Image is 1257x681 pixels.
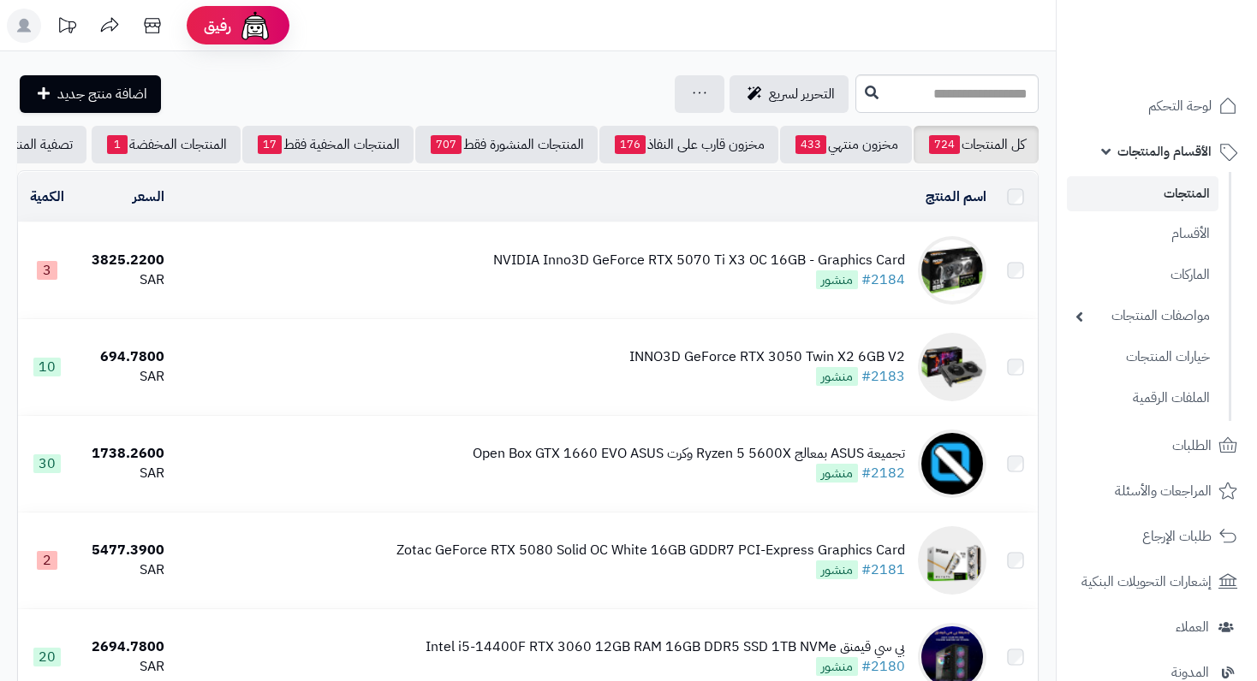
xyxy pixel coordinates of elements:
a: #2184 [861,269,905,290]
div: 1738.2600 [83,444,164,464]
div: SAR [83,464,164,483]
a: إشعارات التحويلات البنكية [1067,561,1247,602]
span: رفيق [204,15,231,36]
div: SAR [83,270,164,290]
a: اضافة منتج جديد [20,75,161,113]
div: 694.7800 [83,347,164,367]
a: اسم المنتج [926,187,986,207]
div: SAR [83,560,164,580]
span: منشور [816,657,858,676]
span: لوحة التحكم [1148,94,1212,118]
img: NVIDIA Inno3D GeForce RTX 5070 Ti X3 OC 16GB - Graphics Card [918,236,986,305]
div: بي سي قيمنق Intel i5-14400F RTX 3060 12GB RAM 16GB DDR5 SSD 1TB NVMe [426,637,905,657]
span: العملاء [1176,615,1209,639]
span: اضافة منتج جديد [57,84,147,104]
div: 5477.3900 [83,541,164,560]
img: تجميعة ASUS بمعالج Ryzen 5 5600X وكرت Open Box GTX 1660 EVO ASUS [918,429,986,498]
a: لوحة التحكم [1067,86,1247,127]
a: مخزون منتهي433 [780,126,912,163]
a: الملفات الرقمية [1067,380,1218,417]
img: ai-face.png [238,9,272,43]
a: الماركات [1067,257,1218,293]
span: 20 [33,648,61,666]
span: 724 [929,135,960,154]
span: 10 [33,358,61,376]
span: 17 [258,135,282,154]
a: العملاء [1067,607,1247,648]
span: 176 [615,135,646,154]
a: الطلبات [1067,425,1247,466]
img: logo-2.png [1141,46,1241,82]
a: المنتجات [1067,176,1218,211]
span: إشعارات التحويلات البنكية [1081,570,1212,594]
span: 1 [107,135,128,154]
span: الأقسام والمنتجات [1117,139,1212,163]
span: 433 [795,135,826,154]
a: #2180 [861,656,905,677]
img: Zotac GeForce RTX 5080 Solid OC White 16GB GDDR7 PCI-Express Graphics Card [918,526,986,595]
a: مواصفات المنتجات [1067,298,1218,335]
a: المنتجات المنشورة فقط707 [415,126,598,163]
a: المنتجات المخفضة1 [92,126,241,163]
div: SAR [83,367,164,387]
div: INNO3D GeForce RTX 3050 Twin X2 6GB V2 [629,347,905,367]
div: تجميعة ASUS بمعالج Ryzen 5 5600X وكرت Open Box GTX 1660 EVO ASUS [473,444,905,464]
span: 3 [37,261,57,280]
a: #2182 [861,463,905,483]
div: SAR [83,657,164,677]
a: مخزون قارب على النفاذ176 [599,126,778,163]
a: #2183 [861,366,905,387]
span: الطلبات [1172,434,1212,458]
a: #2181 [861,560,905,580]
a: الأقسام [1067,216,1218,252]
span: 707 [431,135,462,154]
span: 2 [37,551,57,570]
a: السعر [133,187,164,207]
div: Zotac GeForce RTX 5080 Solid OC White 16GB GDDR7 PCI-Express Graphics Card [396,541,905,560]
div: 2694.7800 [83,637,164,657]
span: منشور [816,270,858,289]
span: منشور [816,464,858,483]
a: الكمية [30,187,64,207]
a: تحديثات المنصة [45,9,88,47]
span: منشور [816,367,858,386]
div: NVIDIA Inno3D GeForce RTX 5070 Ti X3 OC 16GB - Graphics Card [493,251,905,270]
a: طلبات الإرجاع [1067,516,1247,557]
a: المنتجات المخفية فقط17 [242,126,414,163]
div: 3825.2200 [83,251,164,270]
span: طلبات الإرجاع [1142,524,1212,548]
span: 30 [33,454,61,473]
img: INNO3D GeForce RTX 3050 Twin X2 6GB V2 [918,333,986,401]
span: المراجعات والأسئلة [1115,479,1212,503]
a: المراجعات والأسئلة [1067,471,1247,512]
a: التحرير لسريع [730,75,849,113]
a: كل المنتجات724 [914,126,1039,163]
a: خيارات المنتجات [1067,339,1218,376]
span: التحرير لسريع [769,84,835,104]
span: منشور [816,560,858,579]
